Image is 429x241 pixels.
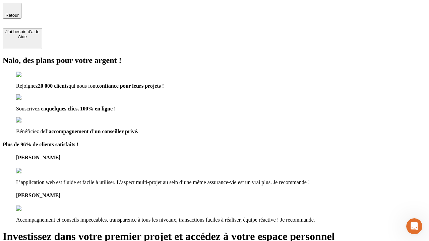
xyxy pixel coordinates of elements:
div: J’ai besoin d'aide [5,29,40,34]
h4: [PERSON_NAME] [16,192,426,198]
div: Aide [5,34,40,39]
img: checkmark [16,117,45,123]
img: checkmark [16,72,45,78]
h4: Plus de 96% de clients satisfaits ! [3,142,426,148]
img: reviews stars [16,168,49,174]
button: Retour [3,3,21,19]
span: Souscrivez en [16,106,46,111]
h4: [PERSON_NAME] [16,155,426,161]
span: Retour [5,13,19,18]
span: quelques clics, 100% en ligne ! [46,106,116,111]
span: qui nous font [68,83,97,89]
span: Bénéficiez de [16,129,46,134]
p: L’application web est fluide et facile à utiliser. L’aspect multi-projet au sein d’une même assur... [16,179,426,185]
span: l’accompagnement d’un conseiller privé. [46,129,138,134]
img: reviews stars [16,206,49,212]
span: 20 000 clients [38,83,69,89]
button: J’ai besoin d'aideAide [3,28,42,49]
h2: Nalo, des plans pour votre argent ! [3,56,426,65]
img: checkmark [16,94,45,100]
span: confiance pour leurs projets ! [97,83,164,89]
iframe: Intercom live chat [406,218,422,234]
span: Rejoignez [16,83,38,89]
p: Accompagnement et conseils impeccables, transparence à tous les niveaux, transactions faciles à r... [16,217,426,223]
